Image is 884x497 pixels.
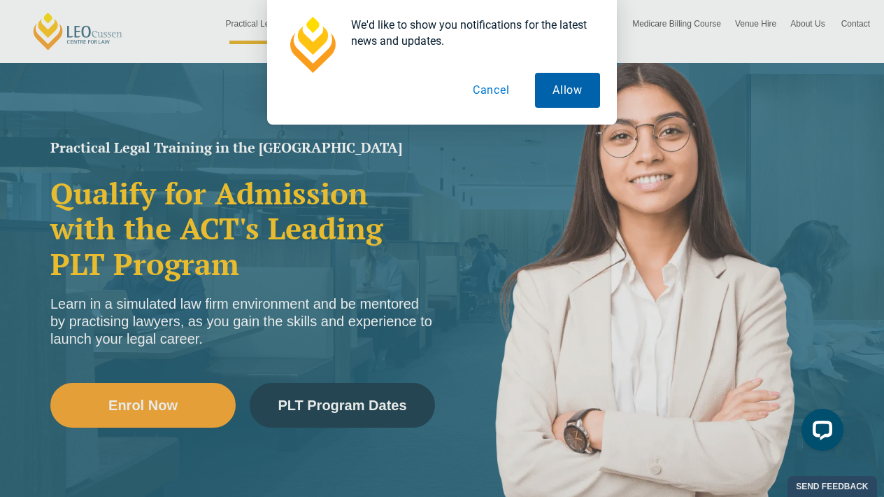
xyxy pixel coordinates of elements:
img: notification icon [284,17,340,73]
iframe: LiveChat chat widget [790,403,849,462]
button: Cancel [455,73,527,108]
button: Allow [535,73,600,108]
div: We'd like to show you notifications for the latest news and updates. [340,17,600,49]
